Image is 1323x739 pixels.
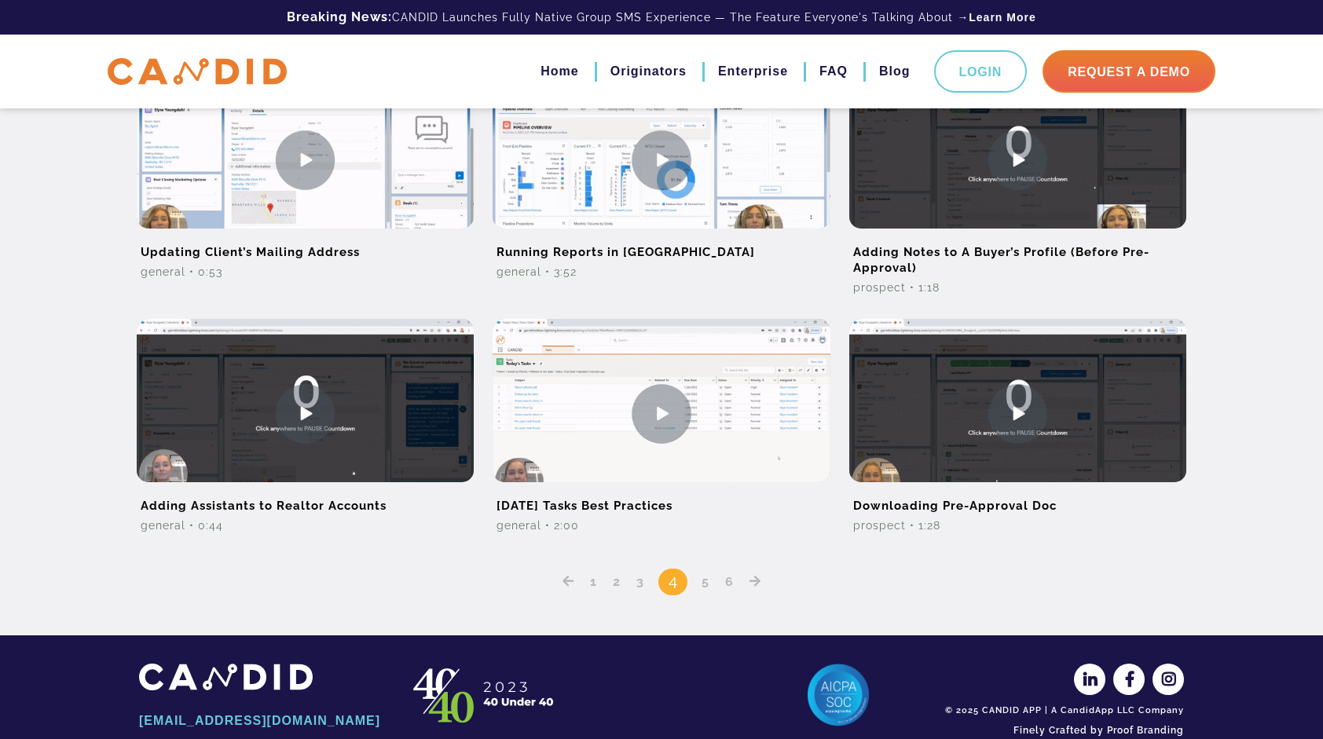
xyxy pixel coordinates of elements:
div: General • 0:53 [137,264,474,280]
div: General • 0:44 [137,518,474,533]
a: Enterprise [718,58,788,85]
img: Running Reports in CANDID Video [493,65,830,254]
img: CANDID APP [108,58,287,86]
img: CANDID APP [139,664,313,690]
a: 5 [696,574,715,589]
img: AICPA SOC 2 [807,664,870,726]
img: CANDID APP [406,664,563,726]
a: Home [541,58,578,85]
img: Adding Notes to A Buyer’s Profile (Before Pre-Approval) Video [849,65,1186,254]
img: Downloading Pre-Approval Doc Video [849,319,1186,508]
a: 2 [607,574,626,589]
img: Today’s Tasks Best Practices Video [493,319,830,508]
div: General • 2:00 [493,518,830,533]
a: Login [934,50,1028,93]
img: Updating Client’s Mailing Address Video [137,65,474,254]
div: © 2025 CANDID APP | A CandidApp LLC Company [940,704,1184,717]
a: Learn More [969,9,1035,25]
img: Adding Assistants to Realtor Accounts Video [137,319,474,508]
div: Prospect • 1:28 [849,518,1186,533]
h2: Downloading Pre-Approval Doc [849,482,1186,518]
a: Request A Demo [1043,50,1215,93]
div: Prospect • 1:18 [849,280,1186,295]
a: 6 [720,574,739,589]
h2: Adding Assistants to Realtor Accounts [137,482,474,518]
h2: Updating Client’s Mailing Address [137,229,474,264]
a: [EMAIL_ADDRESS][DOMAIN_NAME] [139,708,383,734]
a: Blog [879,58,911,85]
a: 1 [585,574,603,589]
h2: [DATE] Tasks Best Practices [493,482,830,518]
b: Breaking News: [287,9,392,24]
span: 4 [658,569,687,595]
h2: Adding Notes to A Buyer’s Profile (Before Pre-Approval) [849,229,1186,280]
a: 3 [631,574,650,589]
a: FAQ [819,58,848,85]
h2: Running Reports in [GEOGRAPHIC_DATA] [493,229,830,264]
nav: Posts pagination [127,545,1196,596]
div: General • 3:52 [493,264,830,280]
a: Originators [610,58,687,85]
